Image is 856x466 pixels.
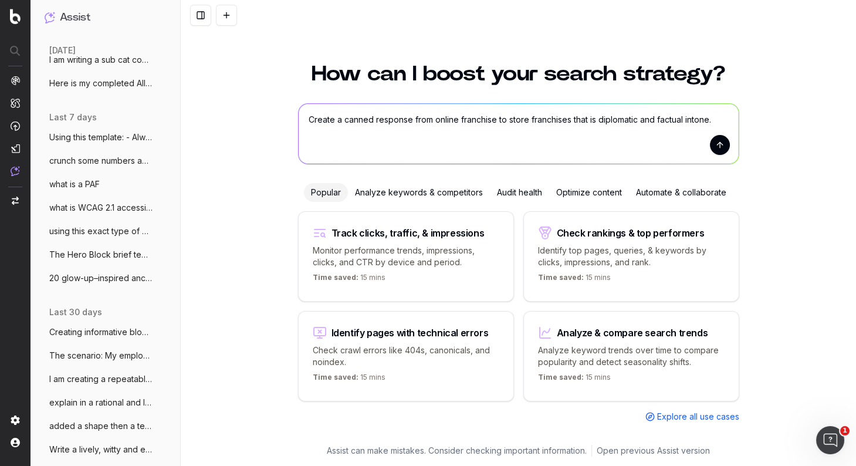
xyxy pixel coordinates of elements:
[49,155,153,167] span: crunch some numbers and gather data to g
[557,328,708,337] div: Analyze & compare search trends
[60,9,90,26] h1: Assist
[557,228,705,238] div: Check rankings & top performers
[49,306,102,318] span: last 30 days
[299,104,739,164] textarea: Create a canned response from online franchise to store franchises that is diplomatic and factual...
[538,273,611,287] p: 15 mins
[49,45,76,56] span: [DATE]
[538,245,725,268] p: Identify top pages, queries, & keywords by clicks, impressions, and rank.
[40,175,171,194] button: what is a PAF
[40,269,171,288] button: 20 glow-up–inspired anchor text lines fo
[331,328,489,337] div: Identify pages with technical errors
[313,345,499,368] p: Check crawl errors like 404s, canonicals, and noindex.
[11,76,20,85] img: Analytics
[549,183,629,202] div: Optimize content
[40,50,171,69] button: I am writing a sub cat content creation
[40,370,171,389] button: I am creating a repeatable prompt to gen
[11,416,20,425] img: Setting
[11,144,20,153] img: Studio
[11,166,20,176] img: Assist
[49,373,153,385] span: I am creating a repeatable prompt to gen
[49,225,153,237] span: using this exact type of content templat
[657,411,739,423] span: Explore all use cases
[49,444,153,455] span: Write a lively, witty and engaging meta
[840,426,850,435] span: 1
[40,417,171,435] button: added a shape then a text box within on
[538,345,725,368] p: Analyze keyword trends over time to compare popularity and detect seasonality shifts.
[538,273,584,282] span: Time saved:
[45,9,167,26] button: Assist
[538,373,584,381] span: Time saved:
[49,112,97,123] span: last 7 days
[40,128,171,147] button: Using this template: - Always use simple
[629,183,733,202] div: Automate & collaborate
[816,426,844,454] iframe: Intercom live chat
[645,411,739,423] a: Explore all use cases
[49,131,153,143] span: Using this template: - Always use simple
[313,373,358,381] span: Time saved:
[313,273,358,282] span: Time saved:
[298,63,739,85] h1: How can I boost your search strategy?
[49,249,153,261] span: The Hero Block brief template Engaging
[40,74,171,93] button: Here is my completed All BBQs content pa
[40,245,171,264] button: The Hero Block brief template Engaging
[49,326,153,338] span: Creating informative block (of this leng
[538,373,611,387] p: 15 mins
[40,440,171,459] button: Write a lively, witty and engaging meta
[40,222,171,241] button: using this exact type of content templat
[12,197,19,205] img: Switch project
[49,350,153,362] span: The scenario: My employee is on to a sec
[304,183,348,202] div: Popular
[40,198,171,217] button: what is WCAG 2.1 accessibility requireme
[49,397,153,408] span: explain in a rational and logical manner
[348,183,490,202] div: Analyze keywords & competitors
[331,228,485,238] div: Track clicks, traffic, & impressions
[49,420,153,432] span: added a shape then a text box within on
[313,245,499,268] p: Monitor performance trends, impressions, clicks, and CTR by device and period.
[313,373,385,387] p: 15 mins
[10,9,21,24] img: Botify logo
[49,272,153,284] span: 20 glow-up–inspired anchor text lines fo
[11,121,20,131] img: Activation
[49,54,153,66] span: I am writing a sub cat content creation
[49,202,153,214] span: what is WCAG 2.1 accessibility requireme
[40,151,171,170] button: crunch some numbers and gather data to g
[490,183,549,202] div: Audit health
[49,77,153,89] span: Here is my completed All BBQs content pa
[40,346,171,365] button: The scenario: My employee is on to a sec
[49,178,100,190] span: what is a PAF
[40,323,171,342] button: Creating informative block (of this leng
[597,445,710,457] a: Open previous Assist version
[11,98,20,108] img: Intelligence
[45,12,55,23] img: Assist
[313,273,385,287] p: 15 mins
[327,445,587,457] p: Assist can make mistakes. Consider checking important information.
[11,438,20,447] img: My account
[40,393,171,412] button: explain in a rational and logical manner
